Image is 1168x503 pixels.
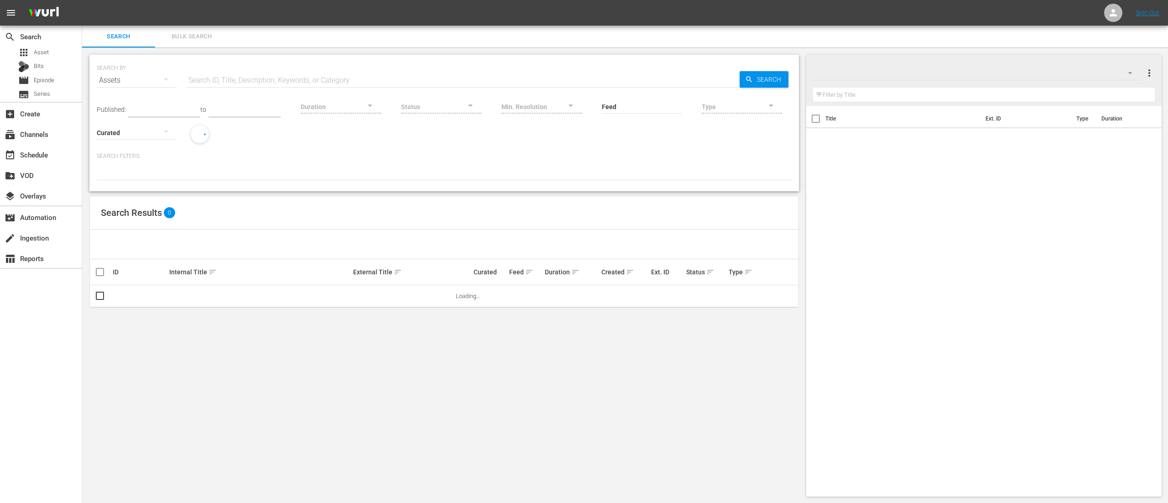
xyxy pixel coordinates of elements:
[5,129,16,140] span: Channels
[5,109,16,120] span: Create
[97,152,792,160] p: Search Filters:
[651,268,684,276] div: Ext. ID
[825,106,980,131] th: Title
[626,268,634,276] span: sort
[5,233,16,244] span: Ingestion
[164,207,175,218] span: 0
[1096,106,1151,131] th: Duration
[5,150,16,161] span: Schedule
[113,268,167,276] div: ID
[18,75,29,86] span: Episode
[980,106,1071,131] th: Ext. ID
[161,31,223,42] span: Bulk Search
[34,48,49,57] span: Asset
[5,31,16,42] span: Search
[5,170,16,181] span: VOD
[753,71,788,88] span: Search
[34,62,44,71] span: Bits
[525,268,533,276] span: sort
[1136,9,1159,16] a: Sign Out
[22,2,66,24] img: ans4CAIJ8jUAAAAAAAAAAAAAAAAAAAAAAAAgQb4GAAAAAAAAAAAAAAAAAAAAAAAAJMjXAAAAAAAAAAAAAAAAAAAAAAAAgAT5G...
[353,267,471,278] div: External Title
[1144,68,1155,79] span: more_vert
[5,7,16,18] span: menu
[509,267,542,278] div: Feed
[88,31,150,42] span: Search
[706,268,714,276] span: sort
[209,268,217,276] span: sort
[101,207,162,218] span: Search Results
[729,267,754,278] div: Type
[740,71,788,88] button: Search
[97,106,126,113] span: Published:
[18,47,29,58] span: Asset
[474,268,506,276] div: Curated
[5,191,16,202] span: Overlays
[34,76,54,85] span: Episode
[456,293,480,299] span: Loading...
[97,68,177,93] div: Assets
[34,89,50,99] span: Series
[545,267,599,278] div: Duration
[200,106,206,113] span: to
[571,268,579,276] span: sort
[1071,106,1096,131] th: Type
[601,267,648,278] div: Created
[744,268,752,276] span: sort
[5,253,16,264] span: Reports
[686,267,726,278] div: Status
[18,61,29,72] div: Bits
[1144,62,1155,84] button: more_vert
[394,268,402,276] span: sort
[18,89,29,100] span: Series
[5,212,16,223] span: Automation
[169,267,351,278] div: Internal Title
